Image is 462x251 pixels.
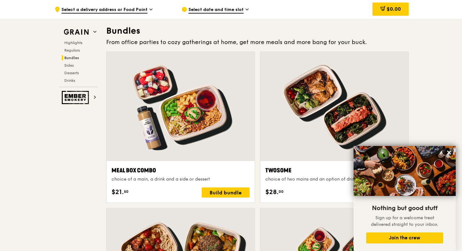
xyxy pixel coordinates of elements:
[64,71,79,75] span: Desserts
[124,189,129,194] span: 50
[279,189,284,194] span: 00
[371,215,438,227] span: Sign up for a welcome treat delivered straight to your inbox.
[64,48,80,53] span: Regulars
[112,166,250,175] div: Meal Box Combo
[61,7,147,14] span: Select a delivery address or Food Point
[444,148,454,158] button: Close
[112,187,124,197] span: $21.
[372,204,437,212] span: Nothing but good stuff
[354,146,456,196] img: DSC07876-Edit02-Large.jpeg
[106,38,409,47] div: From office parties to cozy gatherings at home, get more meals and more bang for your buck.
[265,176,403,182] div: choice of two mains and an option of drinks, desserts and sides
[366,232,443,243] button: Join the crew
[62,26,91,38] img: Grain web logo
[64,63,74,68] span: Sides
[64,56,79,60] span: Bundles
[387,6,401,12] span: $0.00
[112,176,250,182] div: choice of a main, a drink and a side or dessert
[64,41,82,45] span: Highlights
[64,78,75,83] span: Drinks
[202,187,250,198] div: Build bundle
[265,166,403,175] div: Twosome
[265,187,279,197] span: $28.
[106,25,409,36] h3: Bundles
[188,7,244,14] span: Select date and time slot
[62,91,91,104] img: Ember Smokery web logo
